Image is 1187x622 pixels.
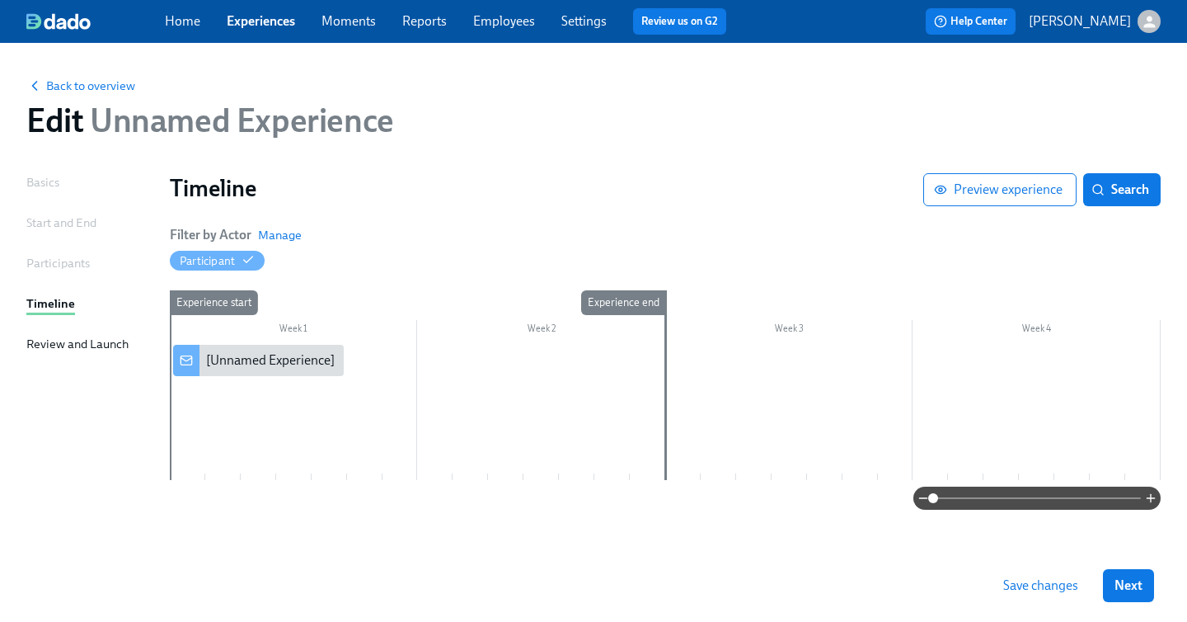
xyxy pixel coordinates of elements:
[26,335,129,353] div: Review and Launch
[926,8,1016,35] button: Help Center
[633,8,726,35] button: Review us on G2
[170,173,923,203] h1: Timeline
[561,13,607,29] a: Settings
[26,101,394,140] h1: Edit
[1083,173,1161,206] button: Search
[992,569,1090,602] button: Save changes
[180,253,235,269] div: Hide Participant
[417,320,665,342] div: Week 2
[83,101,393,140] span: Unnamed Experience
[170,320,417,342] div: Week 1
[26,214,96,232] div: Start and End
[1003,577,1078,594] span: Save changes
[165,13,200,29] a: Home
[26,295,75,313] div: Timeline
[1095,181,1149,198] span: Search
[934,13,1007,30] span: Help Center
[170,226,251,244] h6: Filter by Actor
[665,320,913,342] div: Week 3
[26,78,135,94] button: Back to overview
[402,13,447,29] a: Reports
[1029,10,1161,33] button: [PERSON_NAME]
[206,351,515,370] div: [Unnamed Experience] A new experience starts [DATE]!
[473,13,535,29] a: Employees
[1029,12,1131,31] p: [PERSON_NAME]
[581,290,666,315] div: Experience end
[26,254,90,272] div: Participants
[26,173,59,191] div: Basics
[227,13,295,29] a: Experiences
[913,320,1161,342] div: Week 4
[923,173,1077,206] button: Preview experience
[258,227,302,243] button: Manage
[1103,569,1154,602] button: Next
[937,181,1063,198] span: Preview experience
[1114,577,1142,594] span: Next
[170,251,265,271] button: Participant
[641,13,718,30] a: Review us on G2
[321,13,376,29] a: Moments
[26,13,91,30] img: dado
[170,290,258,315] div: Experience start
[26,13,165,30] a: dado
[173,345,344,376] div: [Unnamed Experience] A new experience starts [DATE]!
